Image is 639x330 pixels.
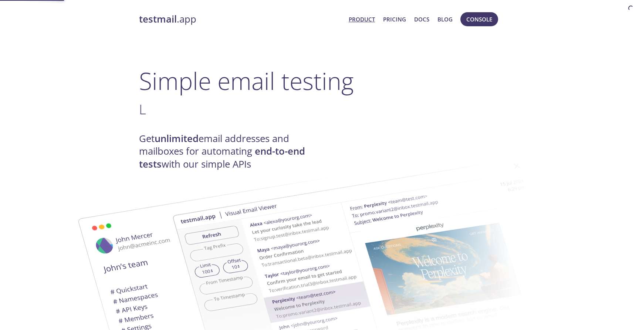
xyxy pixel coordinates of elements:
[155,132,199,145] strong: unlimited
[139,100,146,118] span: L
[437,14,453,24] a: Blog
[139,13,343,26] a: testmail.app
[460,12,498,26] button: Console
[414,14,429,24] a: Docs
[139,67,500,95] h1: Simple email testing
[139,132,319,171] h4: Get email addresses and mailboxes for automating with our simple APIs
[466,14,492,24] span: Console
[139,145,305,170] strong: end-to-end tests
[383,14,406,24] a: Pricing
[349,14,375,24] a: Product
[139,13,177,26] strong: testmail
